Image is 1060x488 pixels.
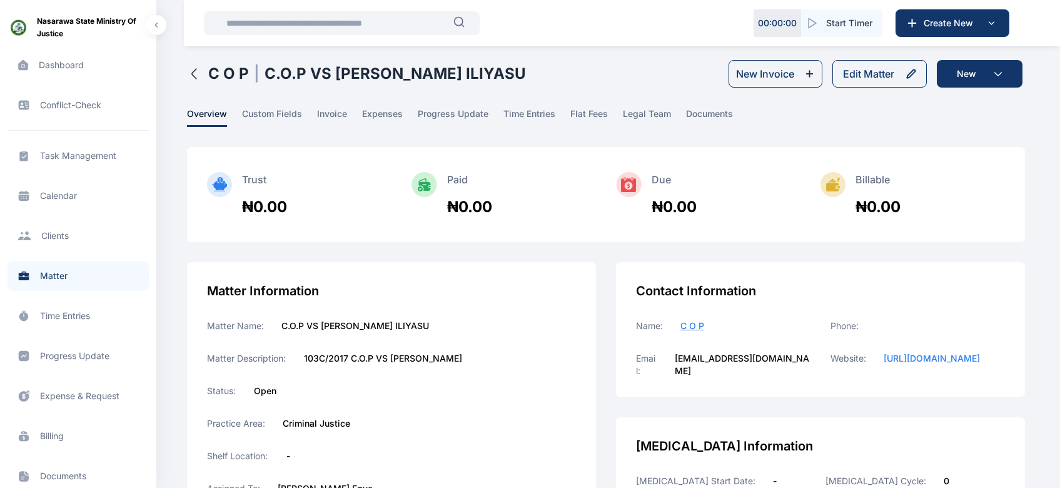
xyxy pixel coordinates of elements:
span: Nasarawa State Ministry of Justice [37,15,146,40]
a: calendar [8,181,149,211]
label: 0 [944,475,949,487]
a: legal team [623,108,686,127]
span: invoice [317,108,347,127]
button: New Invoice [729,60,822,88]
div: ₦0.00 [242,197,287,217]
div: New Invoice [736,66,794,81]
button: Start Timer [801,9,882,37]
label: C.O.P VS [PERSON_NAME] ILIYASU [281,320,429,332]
h1: C.O.P VS [PERSON_NAME] ILIYASU [265,64,526,84]
span: documents [686,108,733,127]
span: Start Timer [826,17,872,29]
div: Due [652,172,697,197]
span: expenses [362,108,403,127]
div: Contact Information [636,282,1005,300]
span: flat fees [570,108,608,127]
a: time entries [503,108,570,127]
a: matter [8,261,149,291]
div: Billable [856,172,901,197]
label: - [286,450,290,462]
a: [URL][DOMAIN_NAME] [884,352,980,365]
button: New [937,60,1022,88]
span: | [254,64,260,84]
a: progress update [418,108,503,127]
label: Email: [636,352,657,377]
label: Shelf Location: [207,450,269,462]
label: 103C/2017 C.O.P VS [PERSON_NAME] [304,352,462,365]
label: Phone: [830,320,859,332]
h1: C O P [208,64,249,84]
a: time entries [8,301,149,331]
div: [MEDICAL_DATA] Information [636,437,1005,455]
span: Create New [919,17,984,29]
div: Matter Information [207,282,576,300]
span: time entries [503,108,555,127]
a: expense & request [8,381,149,411]
div: ₦0.00 [652,197,697,217]
a: clients [8,221,149,251]
a: billing [8,421,149,451]
label: [EMAIL_ADDRESS][DOMAIN_NAME] [675,352,810,377]
label: - [773,475,777,487]
span: custom fields [242,108,302,127]
a: conflict-check [8,90,149,120]
span: overview [187,108,227,127]
a: documents [686,108,748,127]
span: progress update [418,108,488,127]
label: Website: [830,352,866,365]
label: Matter Name: [207,320,264,332]
span: C O P [680,320,704,331]
button: Create New [896,9,1009,37]
span: legal team [623,108,671,127]
div: Edit Matter [843,66,894,81]
label: [MEDICAL_DATA] Cycle: [825,475,926,487]
label: [MEDICAL_DATA] Start Date: [636,475,755,487]
a: C O P [680,320,704,332]
a: overview [187,108,242,127]
div: ₦0.00 [856,197,901,217]
label: Status: [207,385,236,397]
a: custom fields [242,108,317,127]
button: Edit Matter [832,60,927,88]
a: progress update [8,341,149,371]
a: flat fees [570,108,623,127]
div: Trust [242,172,287,197]
p: 00 : 00 : 00 [758,17,797,29]
div: ₦0.00 [447,197,492,217]
div: Paid [447,172,492,197]
label: Criminal Justice [283,417,350,430]
a: expenses [362,108,418,127]
a: invoice [317,108,362,127]
label: Name: [636,320,663,332]
a: task management [8,141,149,171]
label: Open [254,385,276,397]
label: Practice Area: [207,417,265,430]
label: Matter Description: [207,352,286,365]
a: dashboard [8,50,149,80]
